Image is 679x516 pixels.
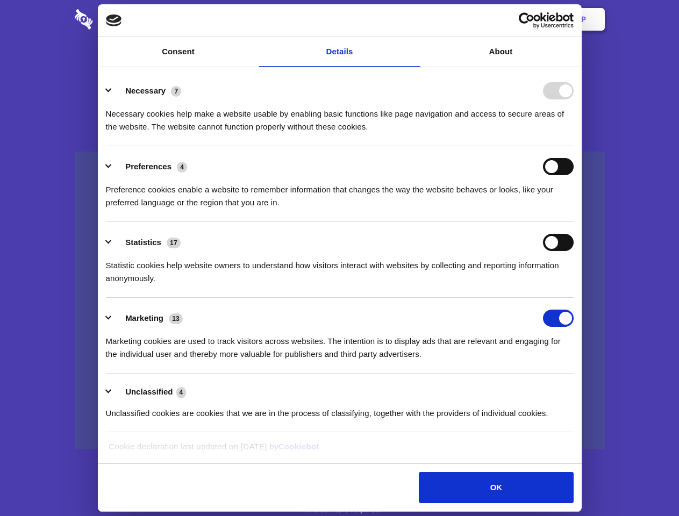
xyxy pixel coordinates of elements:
div: Statistic cookies help website owners to understand how visitors interact with websites by collec... [106,251,574,285]
button: Necessary (7) [106,82,188,99]
div: Unclassified cookies are cookies that we are in the process of classifying, together with the pro... [106,399,574,420]
h1: Eliminate Slack Data Loss. [75,48,605,87]
span: 4 [177,162,187,173]
button: OK [419,472,573,503]
iframe: Drift Widget Chat Controller [625,462,666,503]
div: Marketing cookies are used to track visitors across websites. The intention is to display ads tha... [106,327,574,361]
button: Marketing (13) [106,310,190,327]
h4: Auto-redaction of sensitive data, encrypted data sharing and self-destructing private chats. Shar... [75,98,605,133]
a: Cookiebot [278,442,319,451]
img: logo-wordmark-white-trans-d4663122ce5f474addd5e946df7df03e33cb6a1c49d2221995e7729f52c070b2.svg [75,9,167,30]
a: Pricing [316,3,362,36]
a: Consent [98,37,259,67]
a: Login [488,3,534,36]
button: Statistics (17) [106,234,188,251]
span: 4 [176,387,187,398]
img: logo [106,15,122,26]
a: About [420,37,582,67]
span: 17 [167,238,181,248]
label: Statistics [125,238,161,247]
label: Marketing [125,313,163,322]
a: Wistia video thumbnail [75,152,605,450]
div: Cookie declaration last updated on [DATE] by [101,440,578,461]
span: 7 [171,86,181,97]
label: Preferences [125,162,171,171]
a: Contact [436,3,485,36]
a: Usercentrics Cookiebot - opens in a new window [480,12,574,28]
label: Necessary [125,86,166,95]
a: Details [259,37,420,67]
span: 13 [169,313,183,324]
button: Preferences (4) [106,158,194,175]
div: Preference cookies enable a website to remember information that changes the way the website beha... [106,175,574,209]
button: Unclassified (4) [106,385,193,399]
div: Necessary cookies help make a website usable by enabling basic functions like page navigation and... [106,99,574,133]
